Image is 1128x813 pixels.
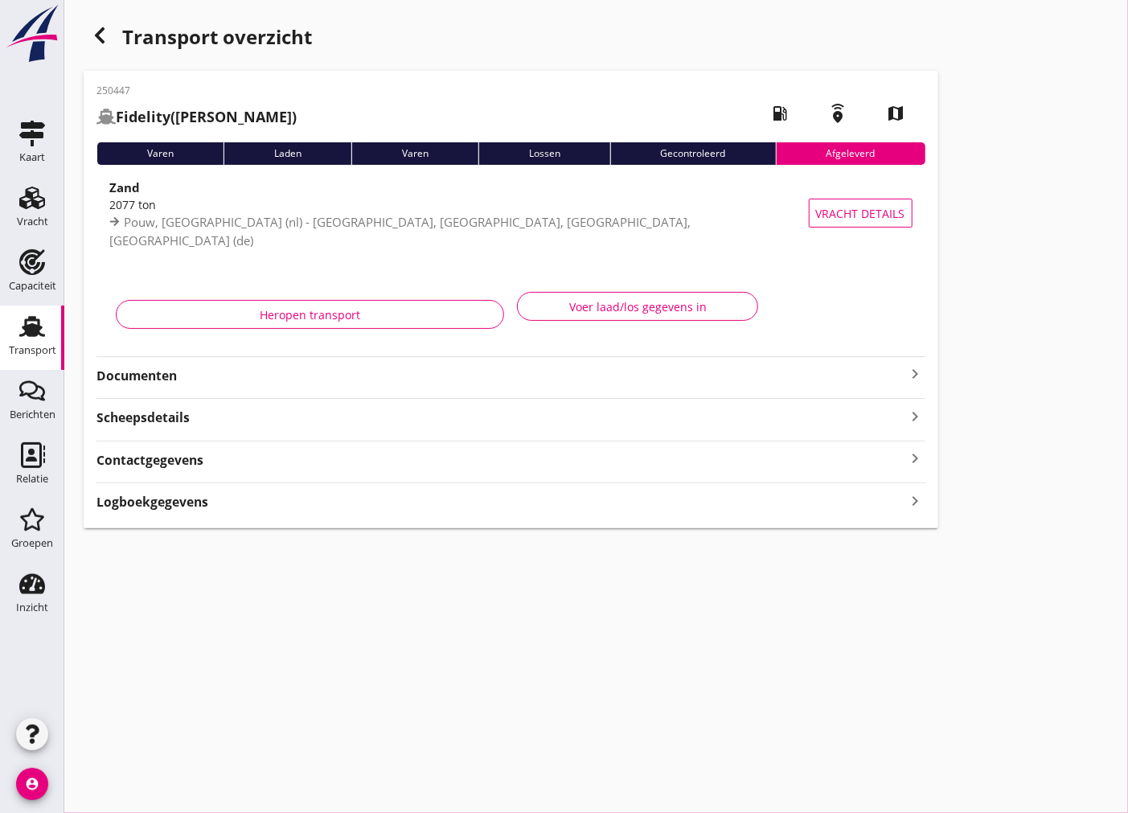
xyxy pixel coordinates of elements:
[610,142,776,165] div: Gecontroleerd
[109,214,691,248] span: Pouw, [GEOGRAPHIC_DATA] (nl) - [GEOGRAPHIC_DATA], [GEOGRAPHIC_DATA], [GEOGRAPHIC_DATA], [GEOGRAPH...
[517,292,758,321] button: Voer laad/los gegevens in
[3,4,61,64] img: logo-small.a267ee39.svg
[96,493,208,511] strong: Logboekgegevens
[116,107,170,126] strong: Fidelity
[10,409,55,420] div: Berichten
[96,409,190,427] strong: Scheepsdetails
[96,106,297,128] h2: ([PERSON_NAME])
[531,298,744,315] div: Voer laad/los gegevens in
[16,474,48,484] div: Relatie
[9,281,56,291] div: Capaciteit
[96,142,224,165] div: Varen
[16,602,48,613] div: Inzicht
[96,451,203,470] strong: Contactgegevens
[129,306,490,323] div: Heropen transport
[478,142,610,165] div: Lossen
[351,142,478,165] div: Varen
[906,364,925,384] i: keyboard_arrow_right
[224,142,351,165] div: Laden
[874,91,919,136] i: map
[906,448,925,470] i: keyboard_arrow_right
[758,91,803,136] i: local_gas_station
[109,196,812,213] div: 2077 ton
[19,152,45,162] div: Kaart
[809,199,913,228] button: Vracht details
[776,142,925,165] div: Afgeleverd
[11,538,53,548] div: Groepen
[116,300,504,329] button: Heropen transport
[109,179,140,195] strong: Zand
[84,19,938,58] div: Transport overzicht
[816,91,861,136] i: emergency_share
[96,84,297,98] p: 250447
[816,205,905,222] span: Vracht details
[17,216,48,227] div: Vracht
[906,405,925,427] i: keyboard_arrow_right
[16,768,48,800] i: account_circle
[96,178,925,248] a: Zand2077 tonPouw, [GEOGRAPHIC_DATA] (nl) - [GEOGRAPHIC_DATA], [GEOGRAPHIC_DATA], [GEOGRAPHIC_DATA...
[906,490,925,511] i: keyboard_arrow_right
[96,367,906,385] strong: Documenten
[9,345,56,355] div: Transport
